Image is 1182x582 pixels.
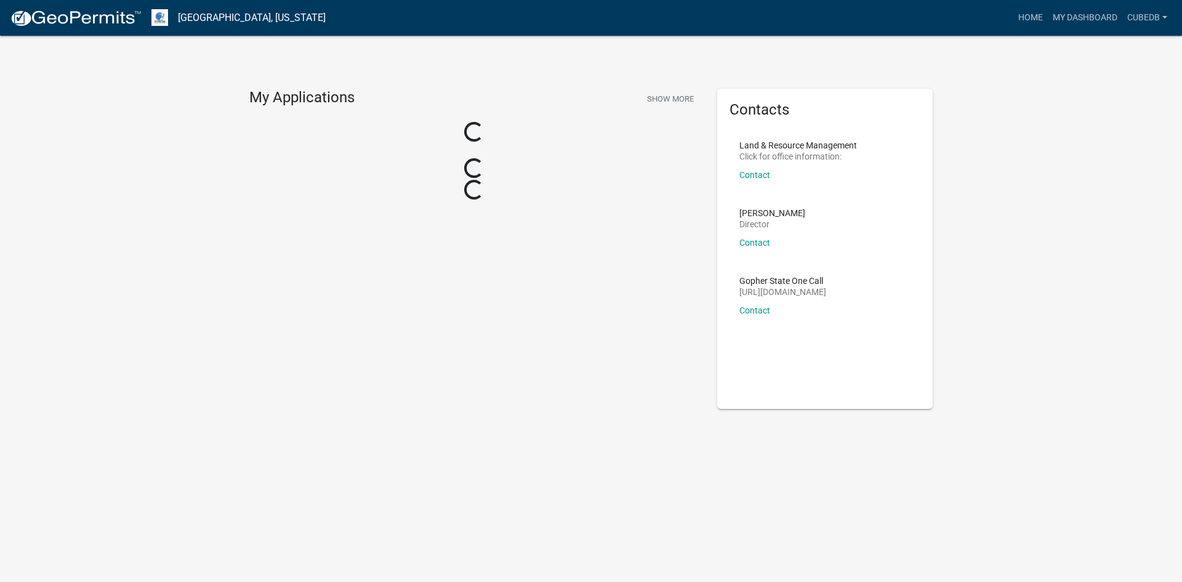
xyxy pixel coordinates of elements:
p: Land & Resource Management [739,141,857,150]
a: [GEOGRAPHIC_DATA], [US_STATE] [178,7,326,28]
a: Contact [739,305,770,315]
a: Contact [739,170,770,180]
h5: Contacts [730,101,920,119]
p: Click for office information: [739,152,857,161]
h4: My Applications [249,89,355,107]
p: [URL][DOMAIN_NAME] [739,288,826,296]
button: Show More [642,89,699,109]
p: Director [739,220,805,228]
a: CubedB [1122,6,1172,30]
p: Gopher State One Call [739,277,826,285]
a: My Dashboard [1048,6,1122,30]
a: Home [1013,6,1048,30]
p: [PERSON_NAME] [739,209,805,217]
img: Otter Tail County, Minnesota [151,9,168,26]
a: Contact [739,238,770,248]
